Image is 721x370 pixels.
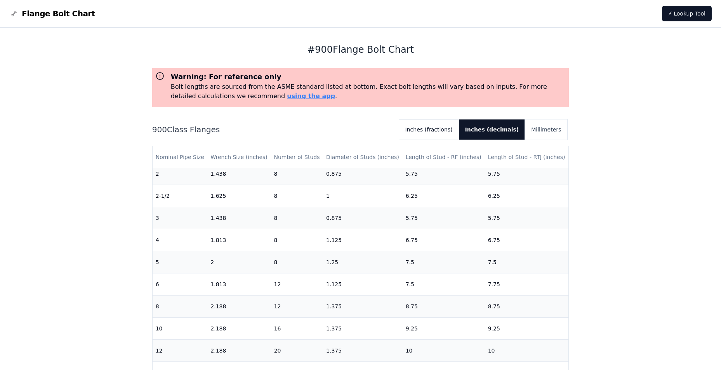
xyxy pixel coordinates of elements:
td: 5.75 [485,163,569,185]
td: 2.188 [207,295,271,317]
button: Millimeters [525,119,567,140]
td: 10 [403,339,485,361]
h2: 900 Class Flanges [152,124,393,135]
th: Number of Studs [271,146,323,168]
td: 3 [153,207,208,229]
td: 1.125 [323,273,403,295]
td: 5 [153,251,208,273]
td: 6.75 [485,229,569,251]
td: 0.875 [323,207,403,229]
td: 8 [271,251,323,273]
p: Bolt lengths are sourced from the ASME standard listed at bottom. Exact bolt lengths will vary ba... [171,82,566,101]
td: 6 [153,273,208,295]
td: 8 [271,163,323,185]
td: 5.75 [403,163,485,185]
td: 1.625 [207,185,271,207]
td: 6.75 [403,229,485,251]
td: 1 [323,185,403,207]
a: ⚡ Lookup Tool [662,6,712,21]
img: Flange Bolt Chart Logo [9,9,19,18]
th: Diameter of Studs (inches) [323,146,403,168]
td: 5.75 [403,207,485,229]
td: 5.75 [485,207,569,229]
td: 2-1/2 [153,185,208,207]
button: Inches (fractions) [399,119,459,140]
td: 2.188 [207,339,271,361]
td: 1.25 [323,251,403,273]
th: Length of Stud - RTJ (inches) [485,146,569,168]
h3: Warning: For reference only [171,71,566,82]
td: 12 [271,273,323,295]
td: 8 [153,295,208,317]
td: 0.875 [323,163,403,185]
td: 1.125 [323,229,403,251]
td: 10 [485,339,569,361]
td: 6.25 [485,185,569,207]
td: 6.25 [403,185,485,207]
td: 7.75 [485,273,569,295]
th: Wrench Size (inches) [207,146,271,168]
td: 1.375 [323,339,403,361]
td: 8.75 [485,295,569,317]
td: 1.813 [207,229,271,251]
td: 7.5 [485,251,569,273]
td: 1.438 [207,163,271,185]
td: 8 [271,185,323,207]
td: 1.813 [207,273,271,295]
td: 1.375 [323,295,403,317]
td: 12 [271,295,323,317]
td: 10 [153,317,208,339]
th: Nominal Pipe Size [153,146,208,168]
td: 9.25 [485,317,569,339]
a: using the app [287,92,335,100]
h1: # 900 Flange Bolt Chart [152,43,569,56]
td: 8 [271,229,323,251]
td: 8 [271,207,323,229]
th: Length of Stud - RF (inches) [403,146,485,168]
button: Inches (decimals) [459,119,525,140]
td: 2 [153,163,208,185]
td: 1.375 [323,317,403,339]
td: 1.438 [207,207,271,229]
a: Flange Bolt Chart LogoFlange Bolt Chart [9,8,95,19]
td: 7.5 [403,273,485,295]
td: 2 [207,251,271,273]
span: Flange Bolt Chart [22,8,95,19]
td: 4 [153,229,208,251]
td: 7.5 [403,251,485,273]
td: 16 [271,317,323,339]
td: 9.25 [403,317,485,339]
td: 8.75 [403,295,485,317]
td: 2.188 [207,317,271,339]
td: 20 [271,339,323,361]
td: 12 [153,339,208,361]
